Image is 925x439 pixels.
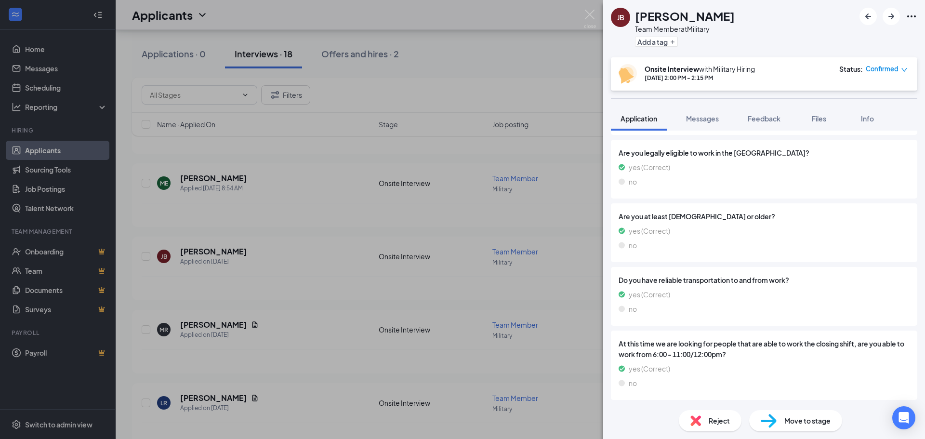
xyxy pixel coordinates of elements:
[686,114,719,123] span: Messages
[629,226,670,236] span: yes (Correct)
[883,8,900,25] button: ArrowRight
[629,363,670,374] span: yes (Correct)
[629,378,637,388] span: no
[839,64,863,74] div: Status :
[629,289,670,300] span: yes (Correct)
[635,24,735,34] div: Team Member at Military
[629,240,637,251] span: no
[619,211,910,222] span: Are you at least [DEMOGRAPHIC_DATA] or older?
[621,114,657,123] span: Application
[645,64,755,74] div: with Military Hiring
[861,114,874,123] span: Info
[635,8,735,24] h1: [PERSON_NAME]
[670,39,675,45] svg: Plus
[619,147,910,158] span: Are you legally eligible to work in the [GEOGRAPHIC_DATA]?
[709,415,730,426] span: Reject
[645,74,755,82] div: [DATE] 2:00 PM - 2:15 PM
[617,13,624,22] div: JB
[901,67,908,73] span: down
[619,338,910,359] span: At this time we are looking for people that are able to work the closing shift, are you able to w...
[619,275,910,285] span: Do you have reliable transportation to and from work?
[866,64,899,74] span: Confirmed
[885,11,897,22] svg: ArrowRight
[784,415,831,426] span: Move to stage
[812,114,826,123] span: Files
[892,406,915,429] div: Open Intercom Messenger
[635,37,678,47] button: PlusAdd a tag
[629,162,670,173] span: yes (Correct)
[862,11,874,22] svg: ArrowLeftNew
[748,114,780,123] span: Feedback
[645,65,699,73] b: Onsite Interview
[906,11,917,22] svg: Ellipses
[629,304,637,314] span: no
[859,8,877,25] button: ArrowLeftNew
[629,176,637,187] span: no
